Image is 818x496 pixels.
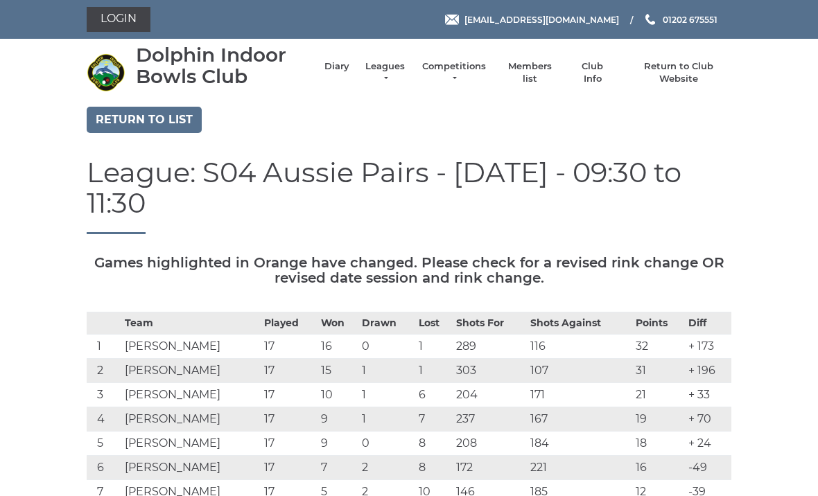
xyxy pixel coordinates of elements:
[453,455,527,479] td: 172
[121,407,261,431] td: [PERSON_NAME]
[632,455,685,479] td: 16
[632,382,685,407] td: 21
[527,382,632,407] td: 171
[685,334,731,358] td: + 173
[261,312,317,334] th: Played
[261,334,317,358] td: 17
[121,312,261,334] th: Team
[87,7,150,32] a: Login
[445,13,619,26] a: Email [EMAIL_ADDRESS][DOMAIN_NAME]
[317,431,359,455] td: 9
[87,255,731,285] h5: Games highlighted in Orange have changed. Please check for a revised rink change OR revised date ...
[685,382,731,407] td: + 33
[453,334,527,358] td: 289
[87,358,121,382] td: 2
[453,407,527,431] td: 237
[87,407,121,431] td: 4
[464,14,619,24] span: [EMAIL_ADDRESS][DOMAIN_NAME]
[261,455,317,479] td: 17
[421,60,487,85] a: Competitions
[415,358,453,382] td: 1
[261,382,317,407] td: 17
[317,312,359,334] th: Won
[415,407,453,431] td: 7
[453,382,527,407] td: 204
[358,407,415,431] td: 1
[358,334,415,358] td: 0
[87,157,731,234] h1: League: S04 Aussie Pairs - [DATE] - 09:30 to 11:30
[527,312,632,334] th: Shots Against
[685,455,731,479] td: -49
[121,431,261,455] td: [PERSON_NAME]
[358,382,415,407] td: 1
[453,358,527,382] td: 303
[415,431,453,455] td: 8
[685,407,731,431] td: + 70
[415,455,453,479] td: 8
[121,358,261,382] td: [PERSON_NAME]
[501,60,558,85] a: Members list
[317,455,359,479] td: 7
[632,358,685,382] td: 31
[317,382,359,407] td: 10
[632,431,685,455] td: 18
[136,44,311,87] div: Dolphin Indoor Bowls Club
[527,455,632,479] td: 221
[87,53,125,91] img: Dolphin Indoor Bowls Club
[317,334,359,358] td: 16
[632,407,685,431] td: 19
[527,431,632,455] td: 184
[645,14,655,25] img: Phone us
[87,107,202,133] a: Return to list
[324,60,349,73] a: Diary
[121,455,261,479] td: [PERSON_NAME]
[317,358,359,382] td: 15
[121,382,261,407] td: [PERSON_NAME]
[627,60,731,85] a: Return to Club Website
[358,358,415,382] td: 1
[453,431,527,455] td: 208
[317,407,359,431] td: 9
[527,358,632,382] td: 107
[527,334,632,358] td: 116
[415,334,453,358] td: 1
[358,455,415,479] td: 2
[632,334,685,358] td: 32
[87,382,121,407] td: 3
[643,13,717,26] a: Phone us 01202 675551
[87,455,121,479] td: 6
[261,407,317,431] td: 17
[121,334,261,358] td: [PERSON_NAME]
[632,312,685,334] th: Points
[663,14,717,24] span: 01202 675551
[573,60,613,85] a: Club Info
[87,431,121,455] td: 5
[453,312,527,334] th: Shots For
[363,60,407,85] a: Leagues
[415,312,453,334] th: Lost
[445,15,459,25] img: Email
[415,382,453,407] td: 6
[261,358,317,382] td: 17
[685,358,731,382] td: + 196
[261,431,317,455] td: 17
[685,312,731,334] th: Diff
[358,431,415,455] td: 0
[685,431,731,455] td: + 24
[87,334,121,358] td: 1
[358,312,415,334] th: Drawn
[527,407,632,431] td: 167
